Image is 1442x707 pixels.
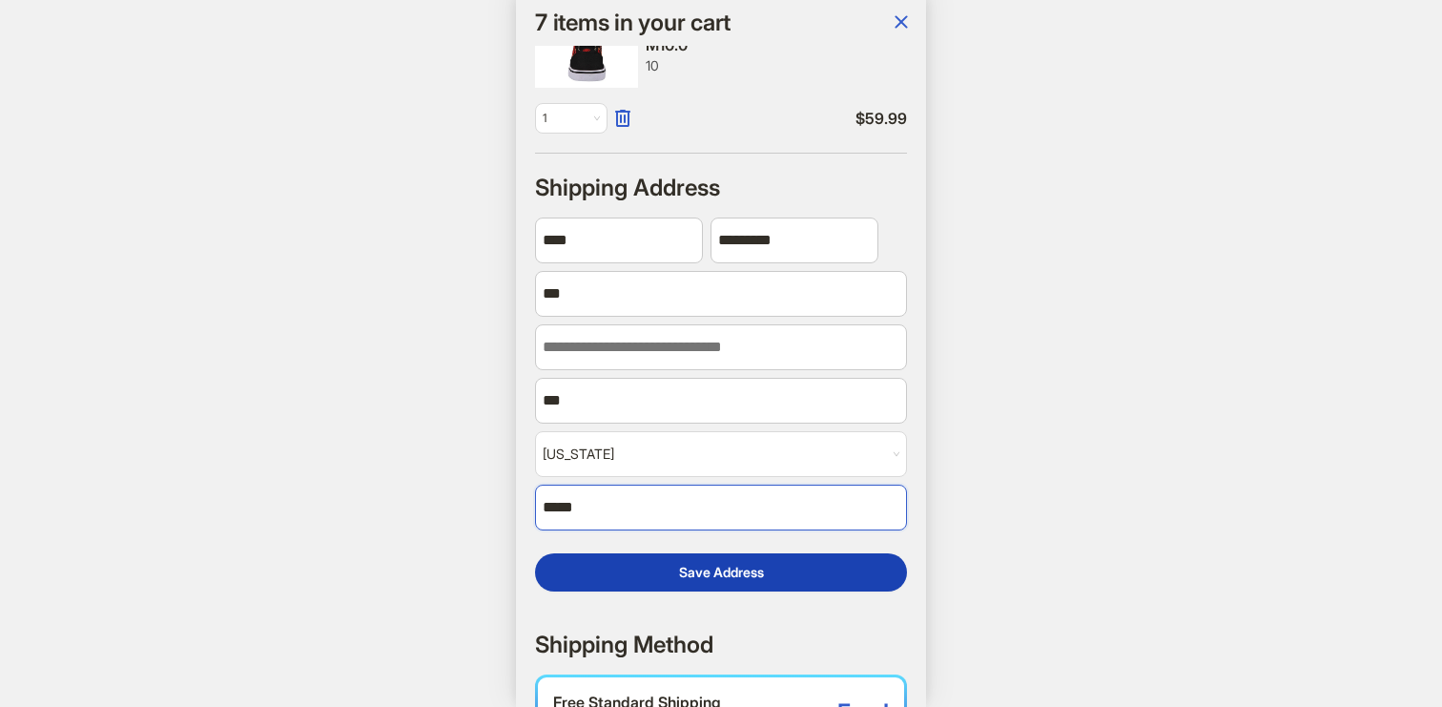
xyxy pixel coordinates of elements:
button: Save Address [535,553,907,592]
span: Arizona [543,436,899,472]
h2: Shipping Address [535,173,720,202]
div: 10 [646,57,907,74]
h1: 7 items in your cart [535,10,731,35]
span: Save Address [679,564,764,581]
span: $ 59.99 [646,109,907,129]
span: 1 [543,104,600,133]
h2: Shipping Method [535,630,713,659]
input: First Name [535,218,703,263]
